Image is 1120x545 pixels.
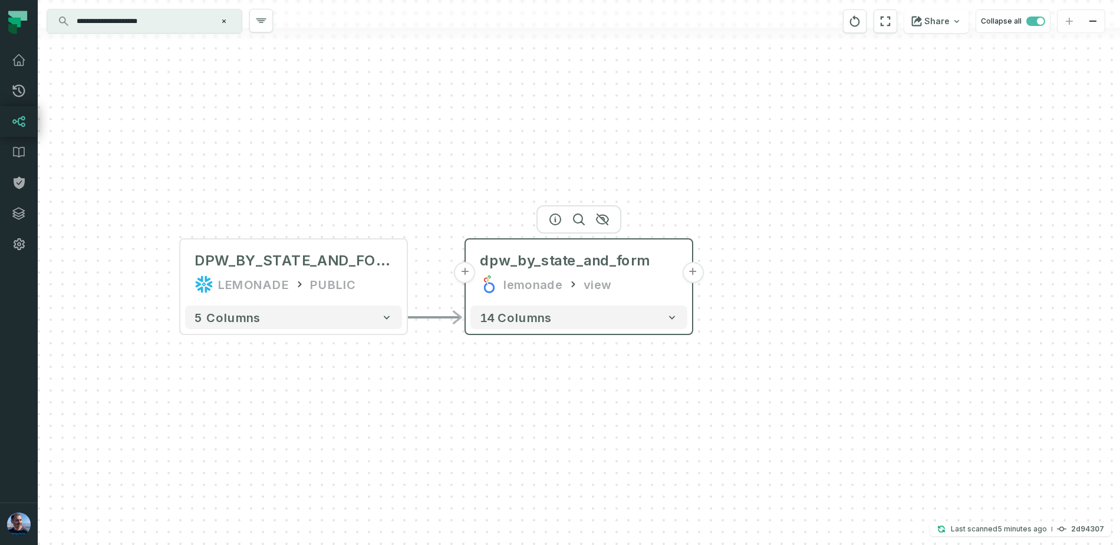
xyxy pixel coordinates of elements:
div: PUBLIC [310,275,356,294]
relative-time: Sep 11, 2025, 10:50 AM EDT [997,524,1047,533]
button: Clear search query [218,15,230,27]
span: 14 columns [480,310,552,324]
div: lemonade [503,275,562,294]
button: Collapse all [976,9,1050,33]
div: view [584,275,611,294]
div: dpw_by_state_and_form [480,251,650,270]
div: LEMONADE [218,275,289,294]
p: Last scanned [951,523,1047,535]
button: Share [904,9,969,33]
span: 5 columns [195,310,261,324]
button: zoom out [1081,10,1105,33]
button: + [454,262,476,283]
img: avatar of Tal Kurnas [7,513,31,536]
h4: 2d94307 [1071,526,1104,533]
div: DPW_BY_STATE_AND_FORM [195,251,393,270]
button: Last scanned[DATE] 10:50:35 AM2d94307 [930,522,1111,536]
button: + [682,262,703,283]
